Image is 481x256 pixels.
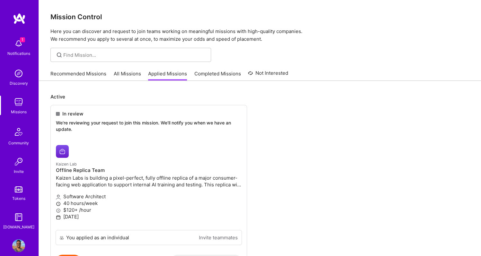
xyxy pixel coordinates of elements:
img: logo [13,13,26,24]
span: In review [62,110,83,117]
p: [DATE] [56,213,242,220]
div: Invite [14,168,24,175]
input: Find Mission... [63,52,206,58]
i: icon Applicant [56,195,61,200]
p: Software Architect [56,193,242,200]
img: discovery [12,67,25,80]
i: icon Clock [56,201,61,206]
a: All Missions [114,70,141,81]
a: Applied Missions [148,70,187,81]
div: Missions [11,108,27,115]
div: You applied as an individual [66,234,129,241]
div: Notifications [7,50,30,57]
h4: Offline Replica Team [56,167,242,173]
a: Completed Missions [194,70,241,81]
a: Not Interested [248,69,288,81]
p: $120+ /hour [56,207,242,213]
img: User Avatar [12,239,25,252]
a: Invite teammates [199,234,238,241]
a: Kaizen Lab company logoKaizen LabOffline Replica TeamKaizen Labs is building a pixel-perfect, ful... [51,140,247,230]
img: teamwork [12,96,25,108]
img: Invite [12,155,25,168]
i: icon MoneyGray [56,208,61,213]
img: guide book [12,211,25,224]
i: icon SearchGrey [56,51,63,59]
p: Kaizen Labs is building a pixel-perfect, fully offline replica of a major consumer-facing web app... [56,175,242,188]
i: icon Calendar [56,215,61,220]
p: 40 hours/week [56,200,242,207]
img: tokens [15,186,22,192]
h3: Mission Control [50,13,469,21]
div: [DOMAIN_NAME] [3,224,34,230]
p: Active [50,93,469,100]
img: Kaizen Lab company logo [56,145,69,158]
img: Community [11,124,26,140]
span: 1 [20,37,25,42]
a: Recommended Missions [50,70,106,81]
p: Here you can discover and request to join teams working on meaningful missions with high-quality ... [50,28,469,43]
a: User Avatar [11,239,27,252]
p: We're reviewing your request to join this mission. We'll notify you when we have an update. [56,120,242,132]
div: Tokens [12,195,25,202]
small: Kaizen Lab [56,162,77,166]
div: Discovery [10,80,28,87]
div: Community [8,140,29,146]
img: bell [12,37,25,50]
